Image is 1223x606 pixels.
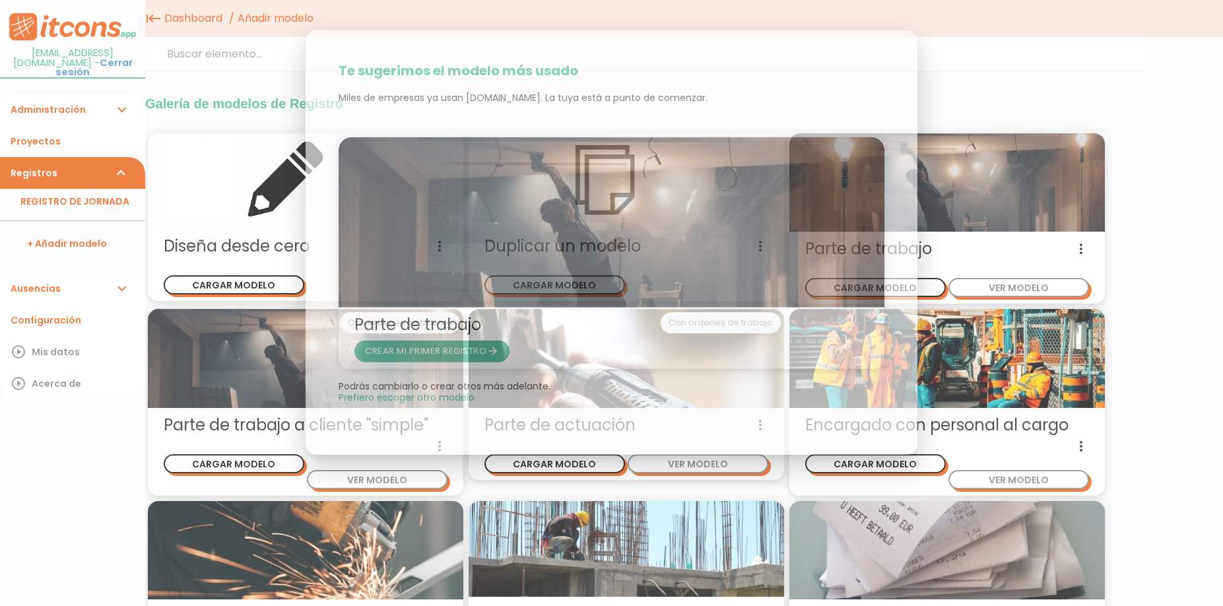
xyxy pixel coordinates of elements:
[354,314,869,335] span: Parte de trabajo
[339,380,550,393] span: Podrás cambiarlo o crear otros más adelante.
[339,137,884,308] img: partediariooperario.jpg
[339,63,884,78] h3: Te sugerimos el modelo más usado
[339,91,884,104] p: Miles de empresas ya usan [DOMAIN_NAME]. La tuya está a punto de comenzar.
[365,345,499,357] span: CREAR MI PRIMER REGISTRO
[339,393,475,402] span: Close
[486,341,499,362] i: arrow_forward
